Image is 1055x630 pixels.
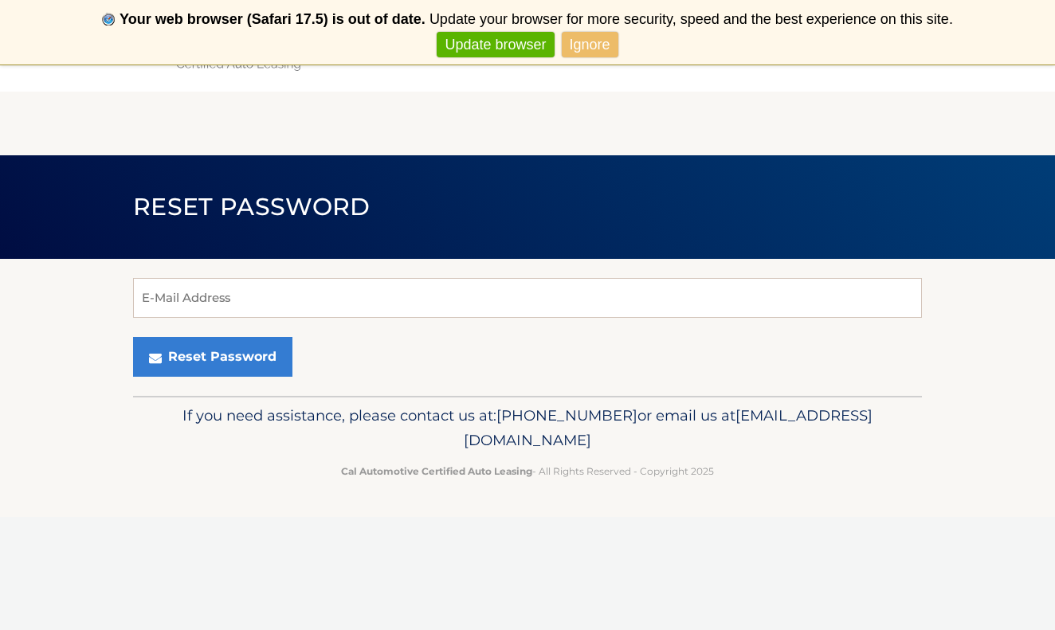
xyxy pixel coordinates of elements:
[562,32,618,58] a: Ignore
[143,403,912,454] p: If you need assistance, please contact us at: or email us at
[133,337,292,377] button: Reset Password
[143,463,912,479] p: - All Rights Reserved - Copyright 2025
[341,465,532,477] strong: Cal Automotive Certified Auto Leasing
[437,32,554,58] a: Update browser
[496,406,637,425] span: [PHONE_NUMBER]
[133,278,922,318] input: E-Mail Address
[133,192,370,221] span: Reset Password
[120,11,426,27] b: Your web browser (Safari 17.5) is out of date.
[429,11,953,27] span: Update your browser for more security, speed and the best experience on this site.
